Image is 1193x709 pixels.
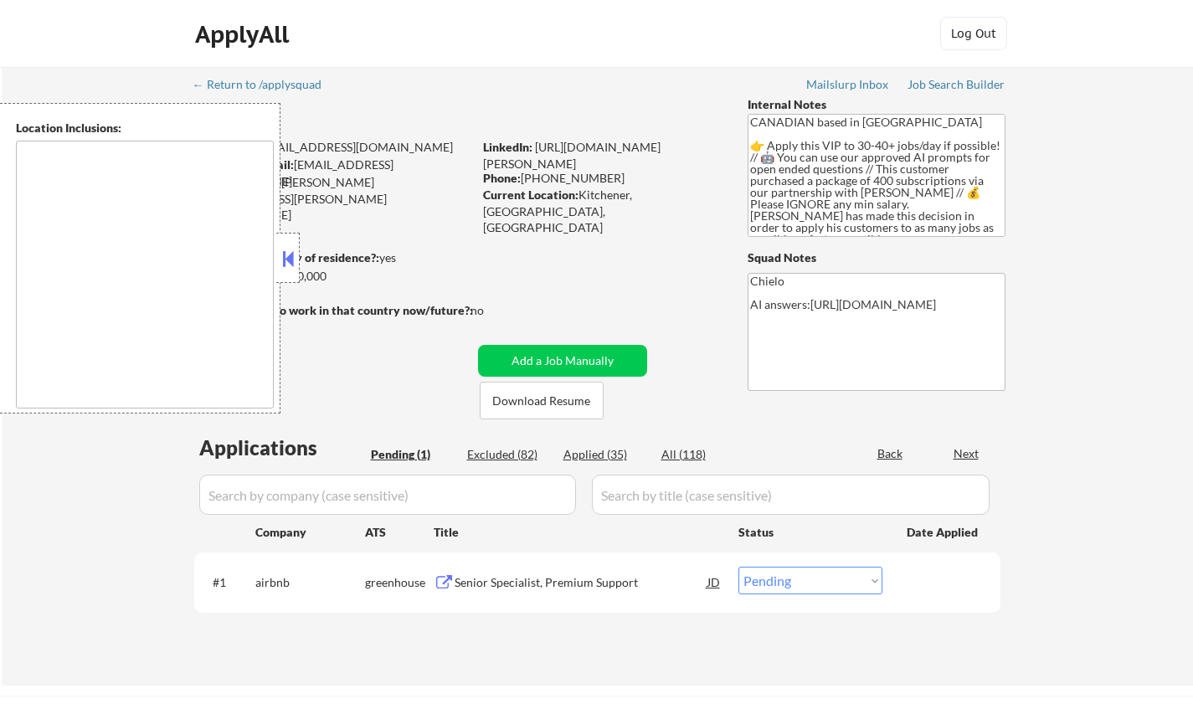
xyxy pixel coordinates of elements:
div: Internal Notes [748,96,1005,113]
div: [PHONE_NUMBER] [483,170,720,187]
div: Excluded (82) [467,446,551,463]
div: $40,000 [193,268,472,285]
a: ← Return to /applysquad [193,78,337,95]
div: Mailslurp Inbox [806,79,890,90]
div: JD [706,567,722,597]
div: Applied (35) [563,446,647,463]
div: Title [434,524,722,541]
div: no [471,302,518,319]
div: Applications [199,438,365,458]
div: Status [738,516,882,547]
div: [EMAIL_ADDRESS][DOMAIN_NAME] [195,157,472,189]
button: Download Resume [480,382,604,419]
a: [URL][DOMAIN_NAME][PERSON_NAME] [483,140,661,171]
div: Squad Notes [748,249,1005,266]
div: Company [255,524,365,541]
div: airbnb [255,574,365,591]
strong: Phone: [483,171,521,185]
div: Back [877,445,904,462]
div: [PERSON_NAME][EMAIL_ADDRESS][PERSON_NAME][DOMAIN_NAME] [194,174,472,223]
input: Search by company (case sensitive) [199,475,576,515]
div: ← Return to /applysquad [193,79,337,90]
div: greenhouse [365,574,434,591]
a: Mailslurp Inbox [806,78,890,95]
div: [EMAIL_ADDRESS][DOMAIN_NAME] [195,139,472,156]
div: Location Inclusions: [16,120,274,136]
strong: Current Location: [483,188,579,202]
div: ApplyAll [195,20,294,49]
div: All (118) [661,446,745,463]
button: Log Out [940,17,1007,50]
input: Search by title (case sensitive) [592,475,990,515]
strong: Will need Visa to work in that country now/future?: [194,303,473,317]
div: Next [954,445,980,462]
div: Kitchener, [GEOGRAPHIC_DATA], [GEOGRAPHIC_DATA] [483,187,720,236]
button: Add a Job Manually [478,345,647,377]
div: Date Applied [907,524,980,541]
div: Job Search Builder [908,79,1005,90]
div: yes [193,249,467,266]
strong: LinkedIn: [483,140,532,154]
a: Job Search Builder [908,78,1005,95]
div: #1 [213,574,242,591]
div: Senior Specialist, Premium Support [455,574,707,591]
div: ATS [365,524,434,541]
div: Pending (1) [371,446,455,463]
